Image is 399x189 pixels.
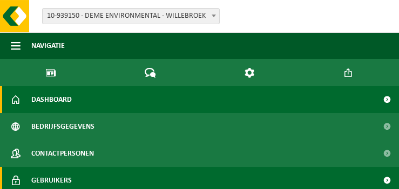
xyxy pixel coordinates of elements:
span: Contactpersonen [31,140,94,167]
span: Bedrijfsgegevens [31,113,94,140]
span: Navigatie [31,32,65,59]
span: 10-939150 - DEME ENVIRONMENTAL - WILLEBROEK [43,9,219,24]
span: 10-939150 - DEME ENVIRONMENTAL - WILLEBROEK [42,8,220,24]
span: Dashboard [31,86,72,113]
